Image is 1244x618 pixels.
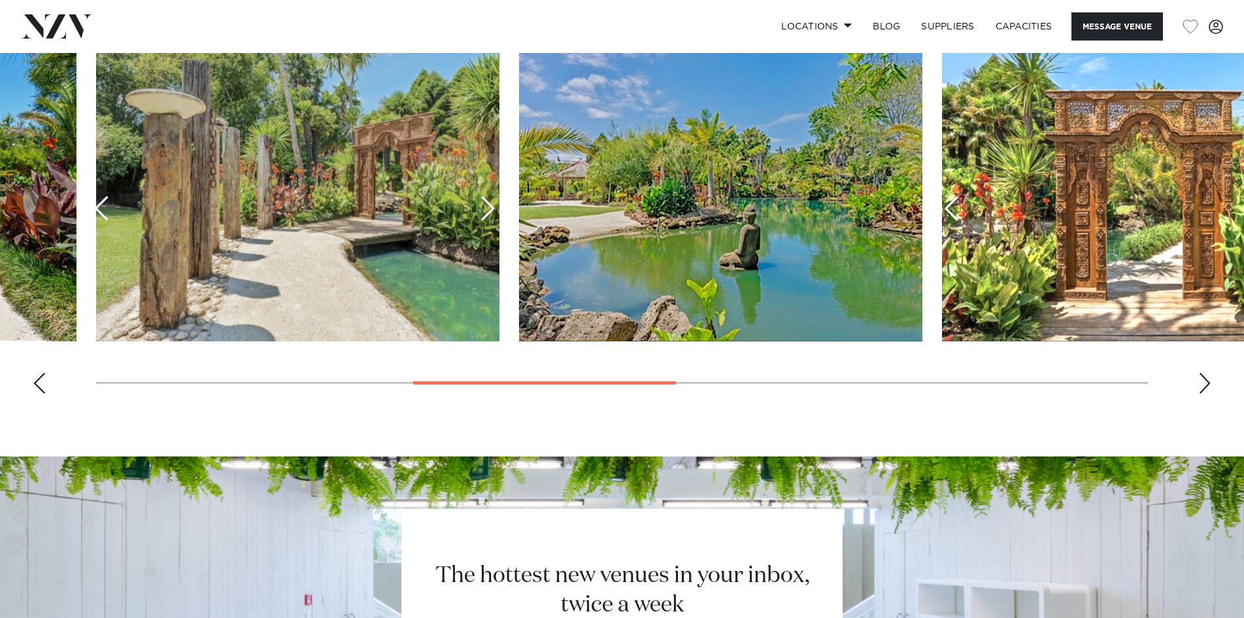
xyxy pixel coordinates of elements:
[771,12,862,41] a: Locations
[96,45,499,341] swiper-slide: 4 / 10
[862,12,911,41] a: BLOG
[911,12,984,41] a: SUPPLIERS
[21,14,92,38] img: nzv-logo.png
[985,12,1063,41] a: Capacities
[1071,12,1163,41] button: Message Venue
[519,45,922,341] swiper-slide: 5 / 10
